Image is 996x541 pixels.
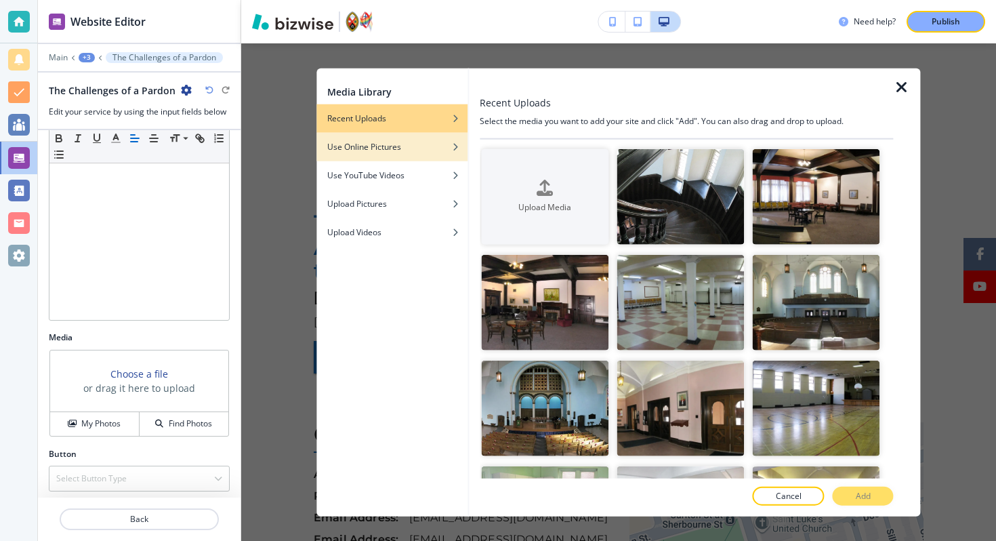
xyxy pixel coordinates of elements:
img: Your Logo [346,11,373,33]
button: The Challenges of a Pardon [106,52,223,63]
p: The Challenges of a Pardon [112,53,216,62]
h4: Find Photos [169,418,212,430]
h4: My Photos [81,418,121,430]
h3: Recent Uploads [480,96,551,110]
button: Publish [907,11,985,33]
button: Choose a file [110,367,168,381]
p: Publish [932,16,960,28]
h4: Select the media you want to add your site and click "Add". You can also drag and drop to upload. [480,115,893,127]
h4: Recent Uploads [327,113,386,125]
div: Choose a fileor drag it here to uploadMy PhotosFind Photos [49,349,230,437]
button: Main [49,53,68,62]
p: Cancel [776,489,802,502]
h3: Edit your service by using the input fields below [49,106,230,118]
button: Find Photos [140,412,228,436]
h2: Media [49,332,230,344]
p: Back [61,513,217,525]
h2: Website Editor [70,14,146,30]
button: Upload Pictures [316,190,468,218]
button: Upload Media [481,149,608,245]
h4: Use Online Pictures [327,141,401,153]
img: Bizwise Logo [252,14,333,30]
h3: or drag it here to upload [83,381,195,395]
h3: Need help? [854,16,896,28]
button: +3 [79,53,95,62]
button: Cancel [753,486,825,505]
h4: Select Button Type [56,473,127,485]
h2: Media Library [327,85,392,99]
h4: Upload Media [481,202,608,214]
button: Back [60,508,219,530]
button: Use YouTube Videos [316,161,468,190]
h4: Upload Videos [327,226,381,239]
h2: Button [49,448,77,460]
h2: The Challenges of a Pardon [49,83,175,98]
button: Recent Uploads [316,104,468,133]
button: Use Online Pictures [316,133,468,161]
button: My Photos [50,412,140,436]
h4: Use YouTube Videos [327,169,404,182]
h4: Upload Pictures [327,198,387,210]
img: editor icon [49,14,65,30]
button: Upload Videos [316,218,468,247]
